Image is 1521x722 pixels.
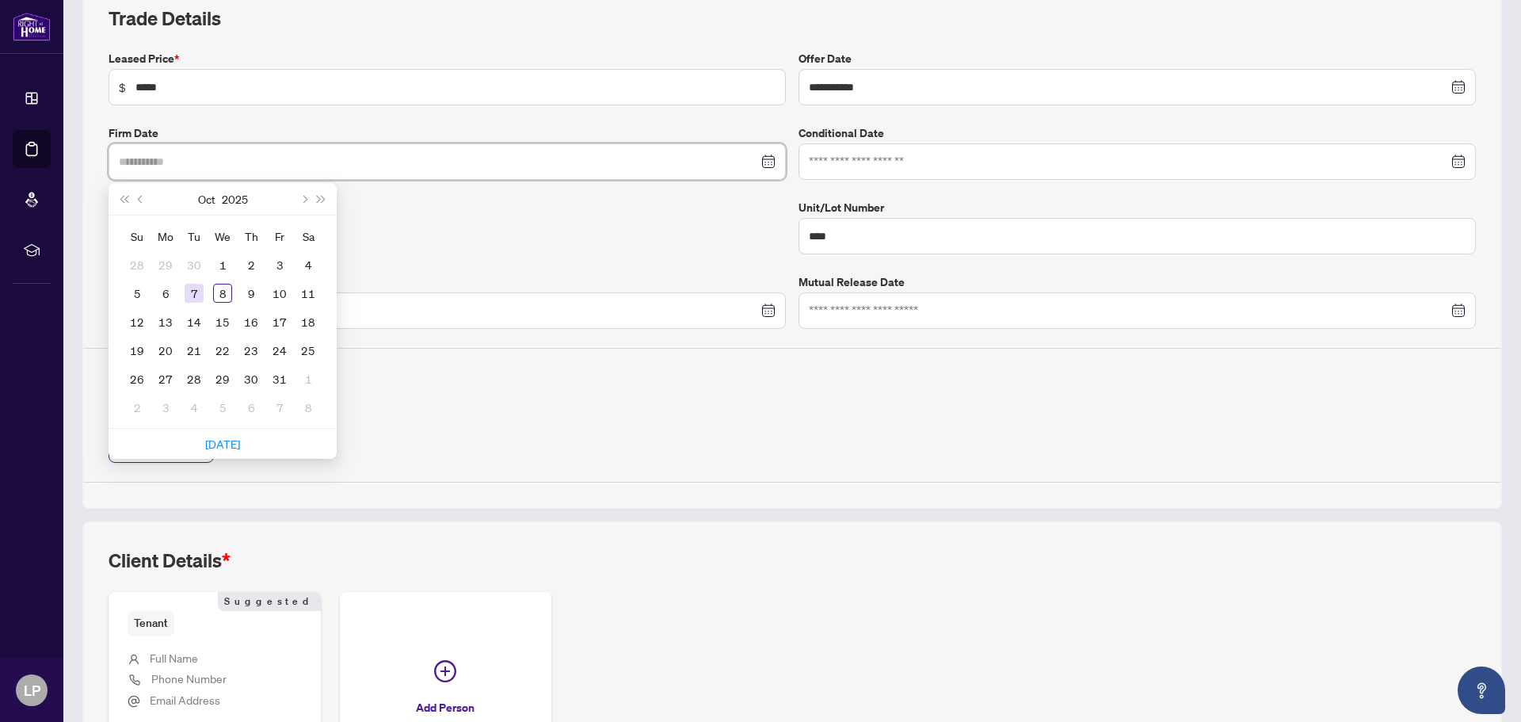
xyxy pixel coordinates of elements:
label: Firm Date [109,124,786,142]
span: Full Name [150,651,198,665]
div: 27 [156,369,175,388]
td: 2025-09-30 [180,250,208,279]
td: 2025-11-06 [237,393,265,422]
label: Mutual Release Date [799,273,1476,291]
th: Sa [294,222,322,250]
td: 2025-10-27 [151,365,180,393]
div: 2 [242,255,261,274]
th: Tu [180,222,208,250]
label: Conditional Date [799,124,1476,142]
td: 2025-09-28 [123,250,151,279]
div: 17 [270,312,289,331]
button: Last year (Control + left) [115,183,132,215]
td: 2025-10-26 [123,365,151,393]
td: 2025-10-30 [237,365,265,393]
div: 25 [299,341,318,360]
button: Choose a month [198,183,215,215]
td: 2025-11-05 [208,393,237,422]
label: Unit/Lot Number [799,199,1476,216]
div: 1 [299,369,318,388]
span: plus-circle [434,660,456,682]
span: LP [24,679,40,701]
td: 2025-10-25 [294,336,322,365]
td: 2025-10-06 [151,279,180,308]
td: 2025-10-07 [180,279,208,308]
div: 29 [213,369,232,388]
div: 19 [128,341,147,360]
span: Phone Number [151,671,227,686]
td: 2025-10-04 [294,250,322,279]
th: Mo [151,222,180,250]
td: 2025-11-04 [180,393,208,422]
div: 5 [128,284,147,303]
td: 2025-10-19 [123,336,151,365]
td: 2025-11-08 [294,393,322,422]
td: 2025-10-18 [294,308,322,336]
div: 31 [270,369,289,388]
td: 2025-10-01 [208,250,237,279]
div: 24 [270,341,289,360]
div: 4 [299,255,318,274]
span: Suggested [218,592,321,611]
button: Open asap [1458,667,1505,714]
div: 1 [213,255,232,274]
img: logo [13,12,51,41]
td: 2025-11-07 [265,393,294,422]
td: 2025-10-24 [265,336,294,365]
td: 2025-10-16 [237,308,265,336]
div: 26 [128,369,147,388]
div: 21 [185,341,204,360]
div: 30 [185,255,204,274]
div: 13 [156,312,175,331]
div: 15 [213,312,232,331]
td: 2025-10-15 [208,308,237,336]
td: 2025-10-13 [151,308,180,336]
span: Email Address [150,693,220,707]
td: 2025-10-05 [123,279,151,308]
td: 2025-10-20 [151,336,180,365]
td: 2025-10-29 [208,365,237,393]
td: 2025-11-01 [294,365,322,393]
button: Choose a year [222,183,248,215]
div: 28 [185,369,204,388]
td: 2025-10-02 [237,250,265,279]
th: Fr [265,222,294,250]
div: 6 [156,284,175,303]
div: 18 [299,312,318,331]
div: 29 [156,255,175,274]
th: Su [123,222,151,250]
div: 7 [270,398,289,417]
button: Next year (Control + right) [313,183,330,215]
div: 3 [156,398,175,417]
td: 2025-10-11 [294,279,322,308]
td: 2025-10-17 [265,308,294,336]
label: Offer Date [799,50,1476,67]
span: Tenant [128,611,174,636]
td: 2025-10-22 [208,336,237,365]
h2: Client Details [109,548,231,573]
td: 2025-10-28 [180,365,208,393]
label: Leased Price [109,50,786,67]
td: 2025-10-31 [265,365,294,393]
div: 6 [242,398,261,417]
td: 2025-10-21 [180,336,208,365]
div: 16 [242,312,261,331]
div: 14 [185,312,204,331]
div: 8 [299,398,318,417]
td: 2025-09-29 [151,250,180,279]
div: 2 [128,398,147,417]
label: Lease Commencement Date [109,273,786,291]
td: 2025-11-02 [123,393,151,422]
div: 23 [242,341,261,360]
div: 3 [270,255,289,274]
td: 2025-10-09 [237,279,265,308]
td: 2025-10-08 [208,279,237,308]
div: 22 [213,341,232,360]
div: 7 [185,284,204,303]
td: 2025-11-03 [151,393,180,422]
h4: Deposit [109,361,1476,380]
div: 20 [156,341,175,360]
span: Add Person [416,695,475,720]
td: 2025-10-23 [237,336,265,365]
th: Th [237,222,265,250]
